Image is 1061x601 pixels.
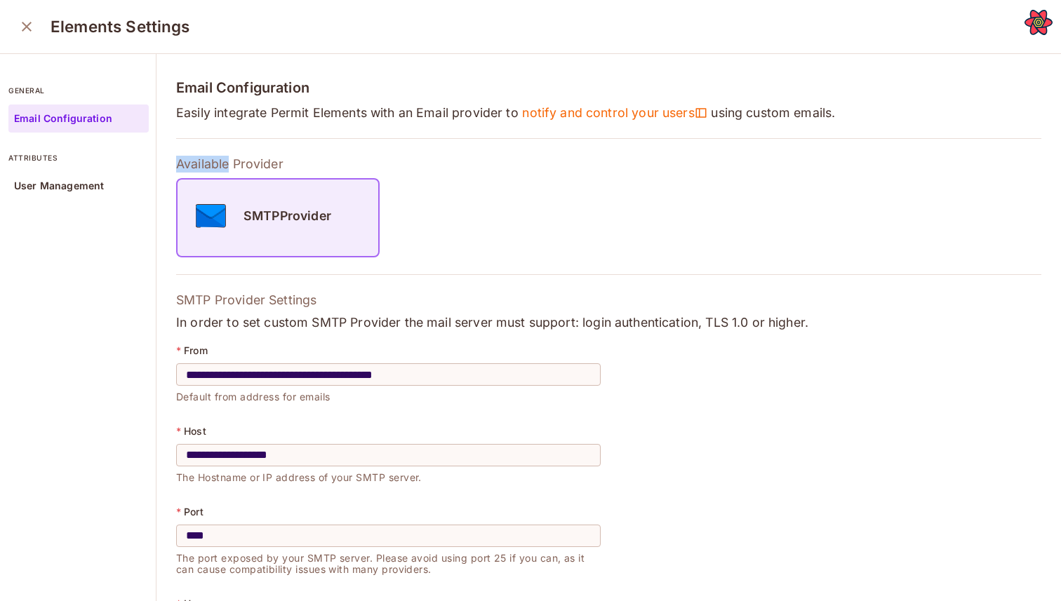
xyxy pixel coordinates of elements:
[176,466,601,483] p: The Hostname or IP address of your SMTP server.
[8,152,149,163] p: attributes
[13,13,41,41] button: close
[14,113,112,124] p: Email Configuration
[51,17,190,36] h3: Elements Settings
[522,104,707,121] span: notify and control your users
[8,85,149,96] p: general
[176,314,1041,331] p: In order to set custom SMTP Provider the mail server must support: login authentication, TLS 1.0 ...
[243,209,331,223] h5: SMTPProvider
[184,506,203,518] p: Port
[176,79,1041,96] h4: Email Configuration
[14,180,104,191] p: User Management
[176,104,1041,121] p: Easily integrate Permit Elements with an Email provider to using custom emails.
[1025,8,1053,36] button: Open React Query Devtools
[176,292,1041,309] p: SMTP Provider Settings
[184,345,208,356] p: From
[176,156,1041,173] p: Available Provider
[184,426,206,437] p: Host
[176,386,601,403] p: Default from address for emails
[176,547,601,575] p: The port exposed by your SMTP server. Please avoid using port 25 if you can, as it can cause comp...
